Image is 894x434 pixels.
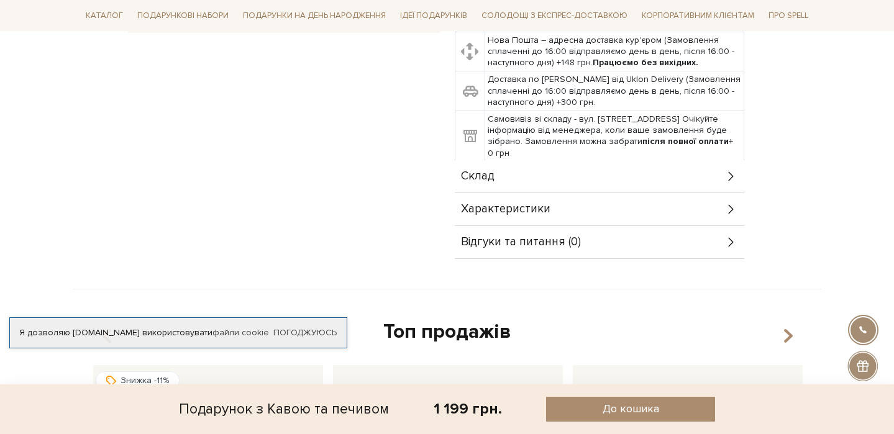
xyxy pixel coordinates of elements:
[485,111,744,162] td: Самовивіз зі складу - вул. [STREET_ADDRESS] Очікуйте інформацію від менеджера, коли ваше замовлен...
[485,71,744,111] td: Доставка по [PERSON_NAME] від Uklon Delivery (Замовлення сплаченні до 16:00 відправляємо день в д...
[132,6,234,25] a: Подарункові набори
[88,319,806,345] div: Топ продажів
[179,397,389,422] div: Подарунок з Кавою та печивом
[477,5,632,26] a: Солодощі з експрес-доставкою
[593,57,698,68] b: Працюємо без вихідних.
[81,6,128,25] a: Каталог
[637,6,759,25] a: Корпоративним клієнтам
[546,397,715,422] button: До кошика
[461,171,495,182] span: Склад
[461,237,581,248] span: Відгуки та питання (0)
[273,327,337,338] a: Погоджуюсь
[461,204,550,215] span: Характеристики
[764,6,813,25] a: Про Spell
[603,402,659,416] span: До кошика
[485,32,744,71] td: Нова Пошта – адресна доставка кур'єром (Замовлення сплаченні до 16:00 відправляємо день в день, п...
[434,399,502,418] div: 1 199 грн.
[395,6,472,25] a: Ідеї подарунків
[642,136,729,147] b: після повної оплати
[10,327,347,338] div: Я дозволяю [DOMAIN_NAME] використовувати
[212,327,269,338] a: файли cookie
[238,6,391,25] a: Подарунки на День народження
[96,371,180,390] div: Знижка -11%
